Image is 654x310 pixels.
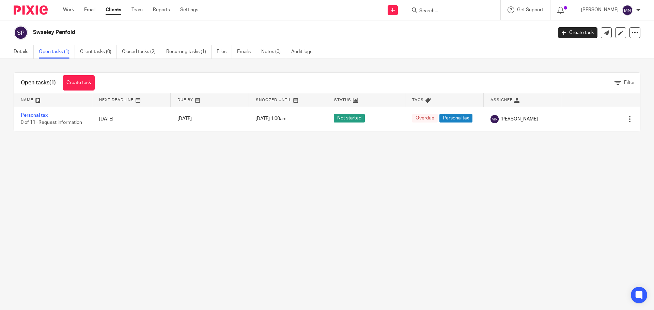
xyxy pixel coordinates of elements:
span: Tags [412,98,424,102]
span: [PERSON_NAME] [500,116,538,123]
img: svg%3E [490,115,499,123]
td: [DATE] [92,107,171,131]
span: 0 of 11 · Request information [21,120,82,125]
h1: Open tasks [21,79,56,86]
img: svg%3E [14,26,28,40]
a: Open tasks (1) [39,45,75,59]
span: [DATE] 1:00am [255,117,286,121]
img: svg%3E [622,5,633,16]
a: Personal tax [21,113,48,118]
span: Not started [334,114,365,123]
span: [DATE] [177,117,192,121]
span: Overdue [412,114,438,123]
span: Get Support [517,7,543,12]
a: Recurring tasks (1) [166,45,212,59]
p: [PERSON_NAME] [581,6,619,13]
span: (1) [49,80,56,85]
a: Clients [106,6,121,13]
span: Status [334,98,351,102]
a: Reports [153,6,170,13]
a: Audit logs [291,45,317,59]
a: Emails [237,45,256,59]
input: Search [419,8,480,14]
span: Snoozed Until [256,98,292,102]
a: Settings [180,6,198,13]
span: Filter [624,80,635,85]
a: Email [84,6,95,13]
img: Pixie [14,5,48,15]
span: Personal tax [439,114,472,123]
h2: Swaeley Penfold [33,29,445,36]
a: Notes (0) [261,45,286,59]
a: Client tasks (0) [80,45,117,59]
a: Files [217,45,232,59]
a: Work [63,6,74,13]
a: Closed tasks (2) [122,45,161,59]
a: Details [14,45,34,59]
a: Team [131,6,143,13]
a: Create task [63,75,95,91]
a: Create task [558,27,597,38]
